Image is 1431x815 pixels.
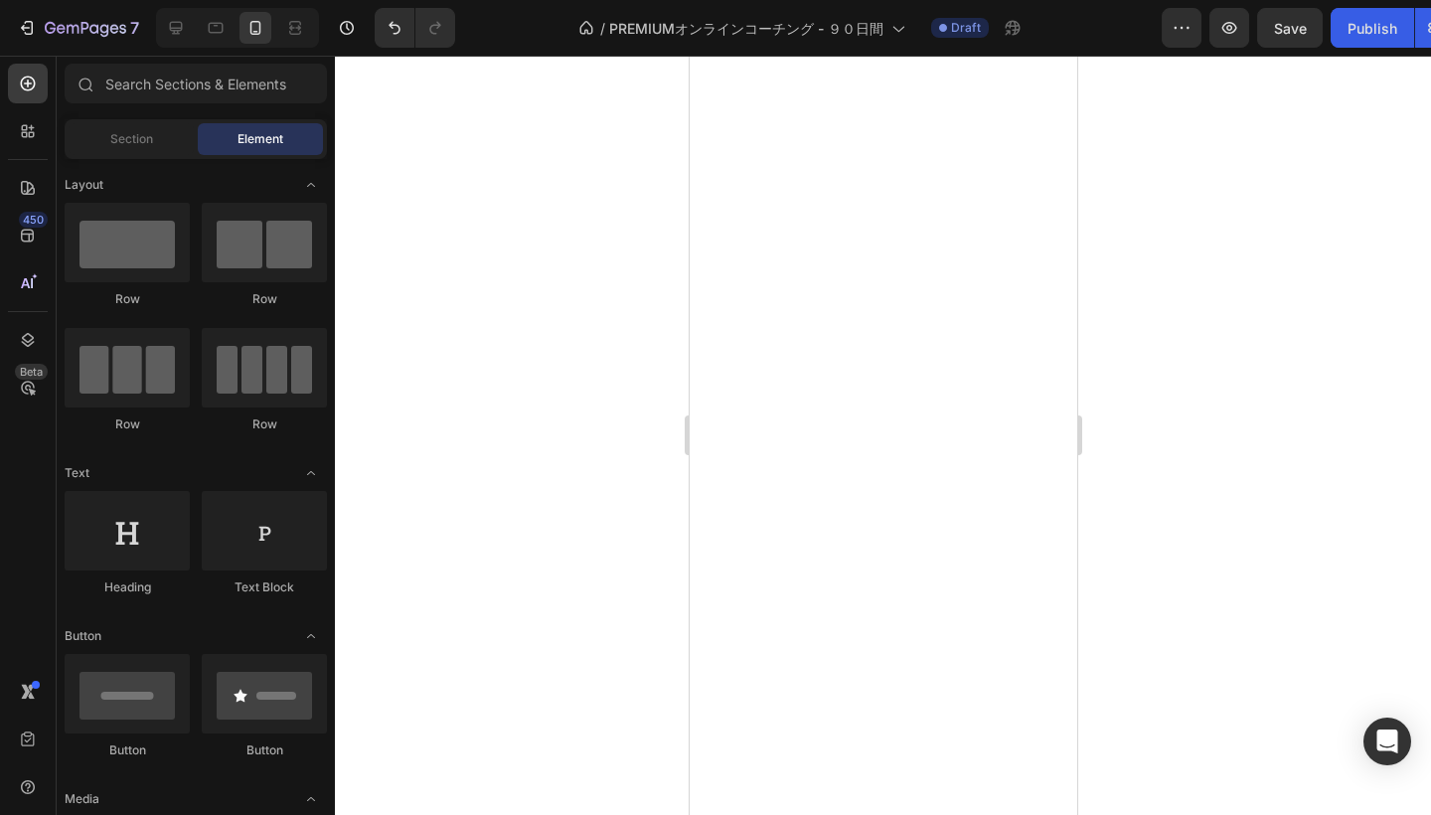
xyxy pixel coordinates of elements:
[65,415,190,433] div: Row
[1242,20,1275,37] span: Save
[1299,8,1382,48] button: Publish
[1316,18,1365,39] div: Publish
[951,19,981,37] span: Draft
[65,64,327,103] input: Search Sections & Elements
[295,620,327,652] span: Toggle open
[202,415,327,433] div: Row
[8,8,148,48] button: 7
[1363,718,1411,765] div: Open Intercom Messenger
[295,169,327,201] span: Toggle open
[375,8,455,48] div: Undo/Redo
[202,578,327,596] div: Text Block
[65,578,190,596] div: Heading
[238,130,283,148] span: Element
[600,18,605,39] span: /
[65,790,99,808] span: Media
[202,741,327,759] div: Button
[295,457,327,489] span: Toggle open
[65,290,190,308] div: Row
[19,212,48,228] div: 450
[690,56,1077,815] iframe: Design area
[65,176,103,194] span: Layout
[202,290,327,308] div: Row
[65,464,89,482] span: Text
[65,627,101,645] span: Button
[1225,8,1291,48] button: Save
[110,130,153,148] span: Section
[295,783,327,815] span: Toggle open
[609,18,883,39] span: PREMIUMオンラインコーチング - ９０日間
[130,16,139,40] p: 7
[65,741,190,759] div: Button
[15,364,48,380] div: Beta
